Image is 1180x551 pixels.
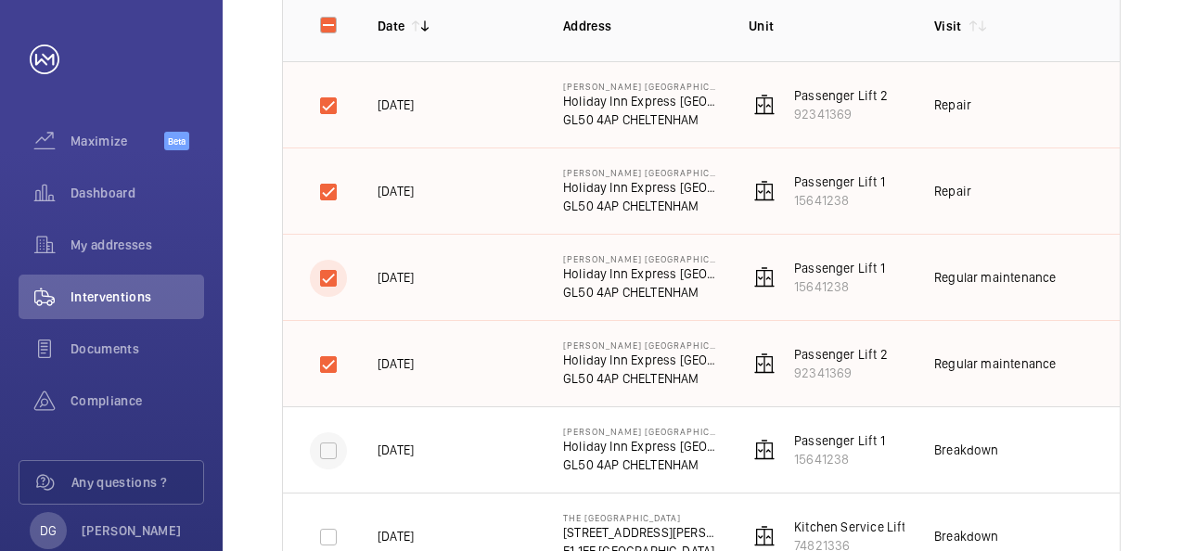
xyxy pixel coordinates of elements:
[934,96,971,114] div: Repair
[753,525,776,547] img: elevator.svg
[563,81,719,92] p: [PERSON_NAME] [GEOGRAPHIC_DATA]
[934,17,962,35] p: Visit
[753,266,776,288] img: elevator.svg
[563,523,719,542] p: [STREET_ADDRESS][PERSON_NAME]
[753,352,776,375] img: elevator.svg
[71,132,164,150] span: Maximize
[71,288,204,306] span: Interventions
[563,369,719,388] p: GL50 4AP CHELTENHAM
[563,426,719,437] p: [PERSON_NAME] [GEOGRAPHIC_DATA]
[934,354,1056,373] div: Regular maintenance
[794,105,888,123] p: 92341369
[563,110,719,129] p: GL50 4AP CHELTENHAM
[378,96,414,114] p: [DATE]
[563,437,719,455] p: Holiday Inn Express [GEOGRAPHIC_DATA], an [GEOGRAPHIC_DATA]
[753,439,776,461] img: elevator.svg
[563,92,719,110] p: Holiday Inn Express [GEOGRAPHIC_DATA], an [GEOGRAPHIC_DATA]
[563,17,719,35] p: Address
[378,354,414,373] p: [DATE]
[563,351,719,369] p: Holiday Inn Express [GEOGRAPHIC_DATA], an [GEOGRAPHIC_DATA]
[71,184,204,202] span: Dashboard
[563,455,719,474] p: GL50 4AP CHELTENHAM
[934,182,971,200] div: Repair
[378,441,414,459] p: [DATE]
[563,283,719,301] p: GL50 4AP CHELTENHAM
[40,521,57,540] p: DG
[794,173,885,191] p: Passenger Lift 1
[794,86,888,105] p: Passenger Lift 2
[794,450,885,468] p: 15641238
[563,167,719,178] p: [PERSON_NAME] [GEOGRAPHIC_DATA]
[563,197,719,215] p: GL50 4AP CHELTENHAM
[794,277,885,296] p: 15641238
[71,340,204,358] span: Documents
[934,268,1056,287] div: Regular maintenance
[794,345,888,364] p: Passenger Lift 2
[71,473,203,492] span: Any questions ?
[378,527,414,545] p: [DATE]
[753,180,776,202] img: elevator.svg
[794,259,885,277] p: Passenger Lift 1
[753,94,776,116] img: elevator.svg
[71,236,204,254] span: My addresses
[71,391,204,410] span: Compliance
[563,340,719,351] p: [PERSON_NAME] [GEOGRAPHIC_DATA]
[563,264,719,283] p: Holiday Inn Express [GEOGRAPHIC_DATA], an [GEOGRAPHIC_DATA]
[794,518,906,536] p: Kitchen Service Lift
[563,512,719,523] p: The [GEOGRAPHIC_DATA]
[563,253,719,264] p: [PERSON_NAME] [GEOGRAPHIC_DATA]
[749,17,904,35] p: Unit
[164,132,189,150] span: Beta
[934,527,999,545] div: Breakdown
[934,441,999,459] div: Breakdown
[378,182,414,200] p: [DATE]
[82,521,182,540] p: [PERSON_NAME]
[378,268,414,287] p: [DATE]
[794,191,885,210] p: 15641238
[563,178,719,197] p: Holiday Inn Express [GEOGRAPHIC_DATA], an [GEOGRAPHIC_DATA]
[794,364,888,382] p: 92341369
[378,17,404,35] p: Date
[794,431,885,450] p: Passenger Lift 1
